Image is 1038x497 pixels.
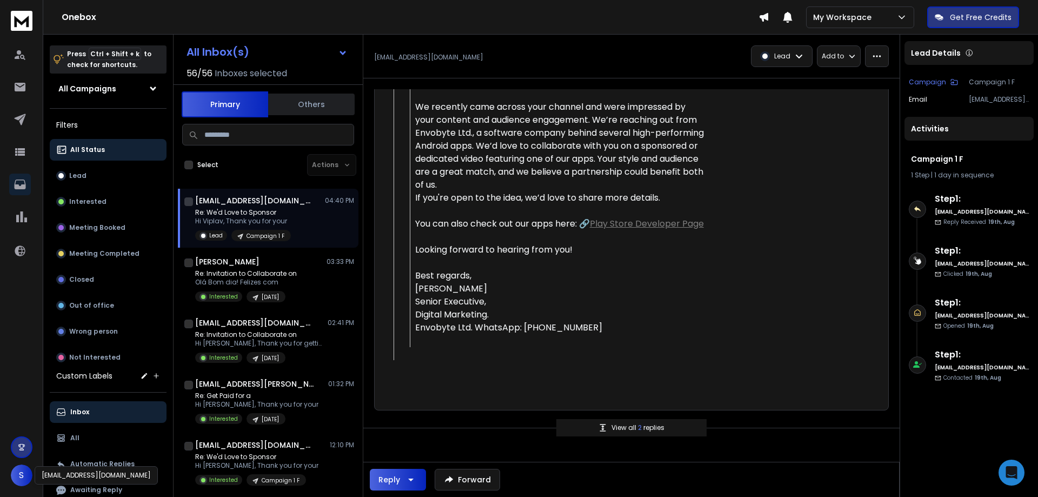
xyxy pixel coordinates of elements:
button: S [11,465,32,486]
p: Re: Get Paid for a [195,392,318,400]
h1: [EMAIL_ADDRESS][DOMAIN_NAME] [195,440,314,450]
button: Wrong person [50,321,167,342]
div: Open Intercom Messenger [999,460,1024,486]
p: All [70,434,79,442]
p: 03:33 PM [327,257,354,266]
p: Email [909,95,927,104]
div: Best regards, [415,269,706,282]
button: Not Interested [50,347,167,368]
div: Activities [904,117,1034,141]
p: [DATE] [262,415,279,423]
p: Reply Received [943,218,1015,226]
p: Olá Bom dia! Felizes com [195,278,297,287]
h6: Step 1 : [935,348,1029,361]
p: Campaign [909,78,946,87]
p: Automatic Replies [70,460,135,468]
button: Lead [50,165,167,187]
p: Press to check for shortcuts. [67,49,151,70]
button: Out of office [50,295,167,316]
button: All Status [50,139,167,161]
p: Re: We'd Love to Sponsor [195,208,291,217]
div: [EMAIL_ADDRESS][DOMAIN_NAME] [35,466,158,485]
button: Get Free Credits [927,6,1019,28]
p: Hi [PERSON_NAME], Thank you for your [195,400,318,409]
p: Awaiting Reply [70,486,122,494]
p: Meeting Booked [69,223,125,232]
h1: All Inbox(s) [187,47,249,57]
h3: Inboxes selected [215,67,287,80]
p: Campaign 1 F [247,232,284,240]
button: Campaign [909,78,958,87]
p: 02:41 PM [328,319,354,327]
p: Opened [943,322,994,330]
p: All Status [70,145,105,154]
div: If you're open to the idea, we’d love to share more details. [415,191,706,204]
p: [EMAIL_ADDRESS][DOMAIN_NAME] [969,95,1029,104]
button: Reply [370,469,426,491]
p: Wrong person [69,327,118,336]
p: Clicked [943,270,992,278]
button: All Campaigns [50,78,167,100]
h6: Step 1 : [935,244,1029,257]
span: 19th, Aug [966,270,992,278]
button: Meeting Completed [50,243,167,264]
p: Re: Invitation to Collaborate on [195,330,325,339]
div: You can also check out our apps here: 🔗 [415,217,706,230]
button: Others [268,92,355,116]
span: 56 / 56 [187,67,212,80]
a: Play Store Developer Page [590,217,704,230]
p: 12:10 PM [330,441,354,449]
button: All Inbox(s) [178,41,356,63]
p: Lead [69,171,86,180]
h6: [EMAIL_ADDRESS][DOMAIN_NAME] [935,208,1029,216]
p: Hi Viplav, Thank you for your [195,217,291,226]
button: Automatic Replies [50,453,167,475]
p: Re: We'd Love to Sponsor [195,453,318,461]
span: 19th, Aug [967,322,994,330]
p: Hi [PERSON_NAME], Thank you for getting [195,339,325,348]
button: Primary [182,91,268,117]
span: 19th, Aug [975,374,1001,382]
span: 1 Step [911,170,929,180]
p: My Workspace [813,12,876,23]
p: Not Interested [69,353,121,362]
p: [EMAIL_ADDRESS][DOMAIN_NAME] [374,53,483,62]
h1: [PERSON_NAME] [195,256,259,267]
p: Interested [209,476,238,484]
span: 2 [638,423,643,432]
p: Lead [774,52,790,61]
p: Interested [209,354,238,362]
span: 19th, Aug [988,218,1015,226]
p: Lead [209,231,223,240]
p: Interested [69,197,107,206]
h1: Campaign 1 F [911,154,1027,164]
div: Senior Executive, [415,295,706,308]
p: Add to [822,52,844,61]
p: Lead Details [911,48,961,58]
p: Meeting Completed [69,249,139,258]
button: Inbox [50,401,167,423]
p: 04:40 PM [325,196,354,205]
p: [DATE] [262,293,279,301]
button: Meeting Booked [50,217,167,238]
h1: [EMAIL_ADDRESS][DOMAIN_NAME] [195,195,314,206]
div: | [911,171,1027,180]
h1: All Campaigns [58,83,116,94]
p: Hi [PERSON_NAME], Thank you for your [195,461,318,470]
p: Out of office [69,301,114,310]
div: Envobyte Ltd. WhatsApp: [PHONE_NUMBER] [415,321,706,334]
h6: [EMAIL_ADDRESS][DOMAIN_NAME] [935,363,1029,372]
h6: [EMAIL_ADDRESS][DOMAIN_NAME] [935,312,1029,320]
p: Interested [209,293,238,301]
h3: Filters [50,117,167,132]
div: Looking forward to hearing from you! [415,243,706,256]
div: Reply [378,474,400,485]
p: Interested [209,415,238,423]
p: Get Free Credits [950,12,1012,23]
button: Forward [435,469,500,491]
div: [PERSON_NAME] [415,282,706,295]
h1: [EMAIL_ADDRESS][PERSON_NAME][DOMAIN_NAME] [195,379,314,389]
h3: Custom Labels [56,370,112,381]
